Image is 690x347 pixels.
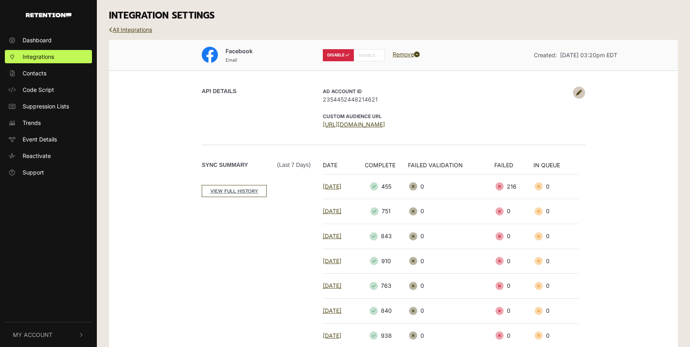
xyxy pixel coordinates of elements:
button: My Account [5,322,92,347]
td: 0 [494,199,533,224]
span: Dashboard [23,36,52,44]
a: Code Script [5,83,92,96]
th: FAILED [494,161,533,175]
a: Contacts [5,66,92,80]
td: 751 [357,199,408,224]
span: Suppression Lists [23,102,69,110]
td: 0 [533,224,579,249]
strong: CUSTOM AUDIENCE URL [323,113,382,119]
a: Remove [393,51,420,58]
label: DISABLE [323,49,354,61]
td: 0 [533,199,579,224]
a: Reactivate [5,149,92,162]
td: 0 [408,298,494,323]
a: All Integrations [109,26,152,33]
a: [DATE] [323,282,341,289]
td: 0 [408,224,494,249]
label: Sync Summary [202,161,311,169]
th: DATE [323,161,357,175]
td: 763 [357,274,408,299]
td: 0 [408,274,494,299]
a: [DATE] [323,183,341,190]
small: Email [226,57,237,63]
a: Dashboard [5,33,92,47]
a: [DATE] [323,233,341,239]
span: 2354452448214621 [323,95,569,104]
a: [DATE] [323,258,341,264]
span: My Account [13,330,52,339]
h3: INTEGRATION SETTINGS [109,10,678,21]
a: [URL][DOMAIN_NAME] [323,121,385,128]
span: Facebook [226,48,253,54]
a: Support [5,166,92,179]
a: Event Details [5,133,92,146]
a: Suppression Lists [5,100,92,113]
td: 0 [533,274,579,299]
td: 0 [533,249,579,274]
a: [DATE] [323,307,341,314]
a: Trends [5,116,92,129]
strong: AD Account ID [323,88,362,94]
span: [DATE] 03:20pm EDT [560,52,617,58]
label: API DETAILS [202,87,236,96]
a: Integrations [5,50,92,63]
img: Retention.com [26,13,71,17]
span: (Last 7 days) [277,161,311,169]
td: 840 [357,298,408,323]
a: [DATE] [323,208,341,214]
span: Integrations [23,52,54,61]
th: COMPLETE [357,161,408,175]
td: 0 [494,224,533,249]
img: Facebook [202,47,218,63]
td: 843 [357,224,408,249]
td: 0 [408,174,494,199]
th: FAILED VALIDATION [408,161,494,175]
td: 0 [494,298,533,323]
span: Event Details [23,135,57,143]
span: Trends [23,118,41,127]
span: Created: [534,52,557,58]
span: Support [23,168,44,177]
th: IN QUEUE [533,161,579,175]
td: 0 [494,274,533,299]
td: 0 [408,199,494,224]
span: Code Script [23,85,54,94]
td: 0 [408,249,494,274]
span: Reactivate [23,152,51,160]
label: ENABLE [353,49,385,61]
td: 0 [533,174,579,199]
td: 0 [533,298,579,323]
td: 910 [357,249,408,274]
td: 455 [357,174,408,199]
td: 0 [494,249,533,274]
span: Contacts [23,69,46,77]
a: VIEW FULL HISTORY [202,185,267,197]
td: 216 [494,174,533,199]
a: [DATE] [323,332,341,339]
